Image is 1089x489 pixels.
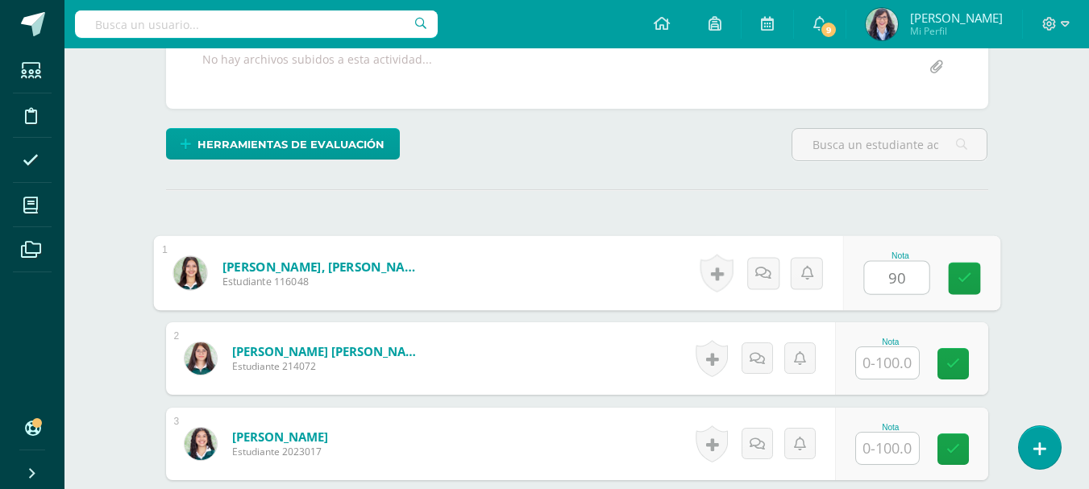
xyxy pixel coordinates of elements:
[855,423,926,432] div: Nota
[856,347,919,379] input: 0-100.0
[855,338,926,346] div: Nota
[864,262,929,294] input: 0-100.0
[232,343,426,359] a: [PERSON_NAME] [PERSON_NAME]
[202,52,432,83] div: No hay archivos subidos a esta actividad...
[222,275,421,289] span: Estudiante 116048
[792,129,987,160] input: Busca un estudiante aquí...
[866,8,898,40] img: feef98d3e48c09d52a01cb7e66e13521.png
[856,433,919,464] input: 0-100.0
[173,256,206,289] img: 41f36abd6ec6de057b048af88886197b.png
[166,128,400,160] a: Herramientas de evaluación
[185,428,217,460] img: 6e225fc003bfcfe63679bea112e55f59.png
[863,251,937,260] div: Nota
[197,130,384,160] span: Herramientas de evaluación
[75,10,438,38] input: Busca un usuario...
[910,24,1003,38] span: Mi Perfil
[232,445,328,458] span: Estudiante 2023017
[232,359,426,373] span: Estudiante 214072
[910,10,1003,26] span: [PERSON_NAME]
[222,258,421,275] a: [PERSON_NAME], [PERSON_NAME]
[232,429,328,445] a: [PERSON_NAME]
[185,342,217,375] img: 4d262de5b6f41eee3f389e76511d4ed4.png
[820,21,838,39] span: 9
